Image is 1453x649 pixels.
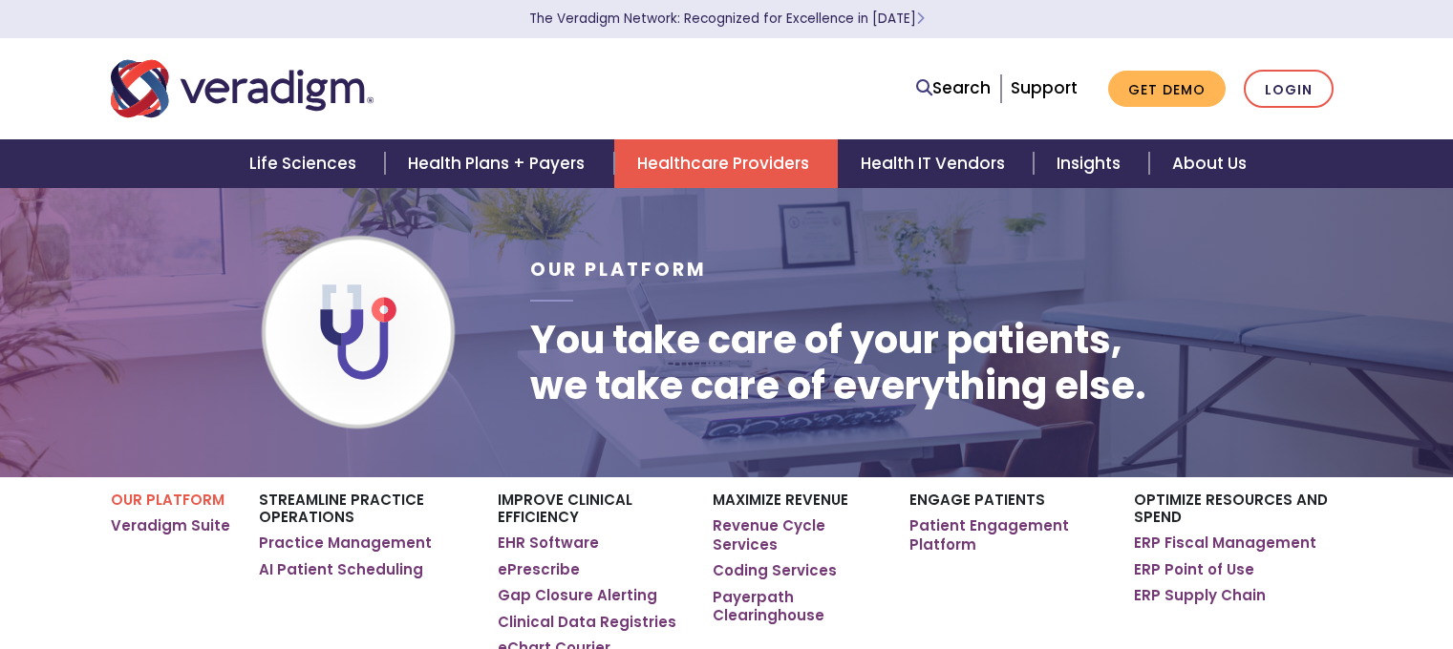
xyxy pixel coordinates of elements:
[111,57,374,120] img: Veradigm logo
[838,139,1034,188] a: Health IT Vendors
[1149,139,1270,188] a: About Us
[1134,586,1266,605] a: ERP Supply Chain
[1011,76,1078,99] a: Support
[259,560,423,579] a: AI Patient Scheduling
[916,10,925,28] span: Learn More
[498,534,599,553] a: EHR Software
[498,586,657,605] a: Gap Closure Alerting
[226,139,385,188] a: Life Sciences
[713,588,880,625] a: Payerpath Clearinghouse
[1134,560,1254,579] a: ERP Point of Use
[529,10,925,28] a: The Veradigm Network: Recognized for Excellence in [DATE]Learn More
[713,516,880,554] a: Revenue Cycle Services
[1134,534,1316,553] a: ERP Fiscal Management
[909,516,1105,554] a: Patient Engagement Platform
[385,139,613,188] a: Health Plans + Payers
[498,560,580,579] a: ePrescribe
[530,317,1146,408] h1: You take care of your patients, we take care of everything else.
[498,613,676,632] a: Clinical Data Registries
[530,257,707,283] span: Our Platform
[111,516,230,535] a: Veradigm Suite
[1034,139,1149,188] a: Insights
[614,139,838,188] a: Healthcare Providers
[916,75,991,101] a: Search
[1108,71,1226,108] a: Get Demo
[1244,70,1334,109] a: Login
[713,561,837,580] a: Coding Services
[259,534,432,553] a: Practice Management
